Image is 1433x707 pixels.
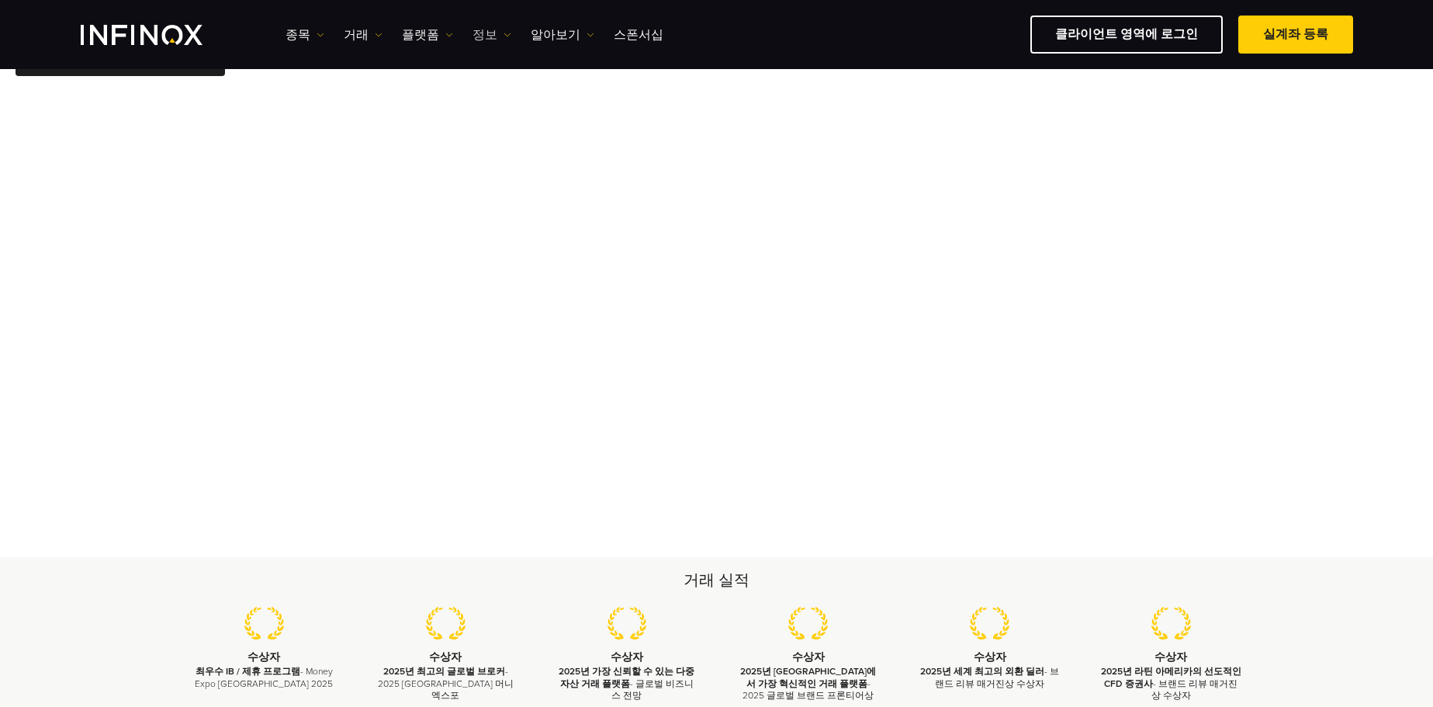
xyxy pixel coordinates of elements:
[344,26,382,44] a: 거래
[174,570,1260,591] h2: 거래 실적
[247,650,280,664] strong: 수상자
[472,26,511,44] a: 정보
[1154,650,1187,664] strong: 수상자
[974,650,1006,664] strong: 수상자
[1099,666,1242,702] p: - 브랜드 리뷰 매거진상 수상자
[614,26,663,44] a: 스폰서십
[919,666,1061,689] p: - 브랜드 리뷰 매거진상 수상자
[1101,666,1241,688] strong: 2025년 라틴 아메리카의 선도적인 CFD 증권사
[920,666,1044,677] strong: 2025년 세계 최고의 외환 딜러
[374,666,517,702] p: - 2025 [GEOGRAPHIC_DATA] 머니 엑스포
[429,650,462,664] strong: 수상자
[383,666,505,677] strong: 2025년 최고의 글로벌 브로커
[559,666,694,688] strong: 2025년 가장 신뢰할 수 있는 다중 자산 거래 플랫폼
[286,26,324,44] a: 종목
[81,25,239,45] a: INFINOX Logo
[193,666,336,689] p: - Money Expo [GEOGRAPHIC_DATA] 2025
[402,26,453,44] a: 플랫폼
[737,666,880,702] p: - 2025 글로벌 브랜드 프론티어상
[1238,16,1353,54] a: 실계좌 등록
[196,666,300,677] strong: 최우수 IB / 제휴 프로그램
[1030,16,1223,54] a: 클라이언트 영역에 로그인
[740,666,876,688] strong: 2025년 [GEOGRAPHIC_DATA]에서 가장 혁신적인 거래 플랫폼
[611,650,643,664] strong: 수상자
[531,26,594,44] a: 알아보기
[556,666,698,702] p: - 글로벌 비즈니스 전망
[792,650,825,664] strong: 수상자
